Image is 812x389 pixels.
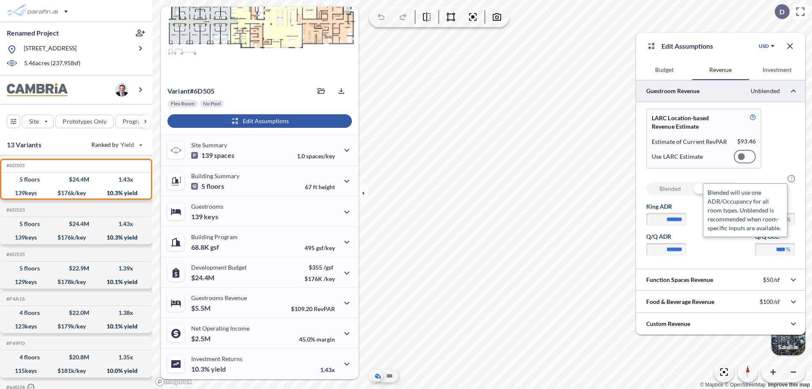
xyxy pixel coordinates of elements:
[191,294,247,301] p: Guestrooms Revenue
[724,382,765,388] a: OpenStreetMap
[318,183,335,190] span: height
[646,182,694,195] div: Blended
[5,251,25,257] h5: Click to copy the code
[646,232,686,241] label: Q/Q ADR
[206,182,224,190] span: floors
[700,382,723,388] a: Mapbox
[786,245,790,254] label: %
[167,87,190,95] span: Variant
[167,87,214,95] p: # 6d505
[320,366,335,373] p: 1.43x
[191,304,212,312] p: $5.5M
[191,273,216,282] p: $24.4M
[786,215,790,223] label: %
[211,365,226,373] span: yield
[759,43,769,50] div: USD
[316,244,335,251] span: gsf/key
[646,276,713,284] p: Function Spaces Revenue
[760,298,780,306] p: $100/sf
[652,138,727,146] p: Estimate of Current RevPAR
[29,117,39,126] p: Site
[55,115,114,128] button: Prototypes Only
[324,264,333,271] span: /gsf
[694,182,742,195] div: Unblended
[749,60,805,80] button: Investment
[646,320,690,328] p: Custom Revenue
[779,8,785,16] p: D
[313,183,317,190] span: ft
[771,321,805,355] button: Switcher ImageSatellite
[646,202,686,211] label: King ADR
[771,321,805,355] img: Switcher Image
[692,60,749,80] button: Revenue
[214,151,234,160] span: spaces
[191,325,250,332] p: Net Operating Income
[191,233,238,240] p: Building Program
[646,298,714,306] p: Food & Beverage Revenue
[22,115,54,128] button: Site
[306,152,335,160] span: spaces/key
[7,28,59,38] p: Renamed Project
[191,151,234,160] p: 139
[191,203,223,210] p: Guestrooms
[203,100,221,107] p: No Pool
[204,212,218,221] span: keys
[5,207,25,213] h5: Click to copy the code
[191,172,239,179] p: Building Summary
[763,276,780,284] p: $50/sf
[304,275,335,282] p: $176K
[85,138,148,152] button: Ranked by Yield
[316,336,335,343] span: margin
[5,163,25,168] h5: Click to copy the code
[324,275,335,282] span: /key
[661,41,713,51] p: Edit Assumptions
[123,117,146,126] p: Program
[115,115,161,128] button: Program
[7,83,68,97] img: BrandImage
[24,59,80,68] p: 5.46 acres ( 237,958 sf)
[636,60,692,80] button: Budget
[210,243,219,251] span: gsf
[191,182,224,190] p: 5
[291,305,335,312] p: $109.20
[191,264,247,271] p: Development Budget
[304,264,335,271] p: $355
[191,212,218,221] p: 139
[314,305,335,312] span: RevPAR
[708,189,781,232] span: Blended will use one ADR/Occupancy for all room types. Unblended is recommended when room-specifi...
[299,336,335,343] p: 45.0%
[191,355,242,362] p: Investment Returns
[7,140,41,150] p: 13 Variants
[121,141,134,149] span: Yield
[191,334,212,343] p: $2.5M
[652,153,703,160] p: Use LARC Estimate
[305,183,335,190] p: 67
[63,117,107,126] p: Prototypes Only
[191,141,227,149] p: Site Summary
[5,296,25,302] h5: Click to copy the code
[191,365,226,373] p: 10.3%
[297,152,335,160] p: 1.0
[167,114,352,128] button: Edit Assumptions
[778,344,798,350] p: Satellite
[304,244,335,251] p: 495
[737,138,756,146] p: $ 93.46
[652,114,730,131] p: LARC Location-based Revenue Estimate
[373,371,383,381] button: Aerial View
[191,243,219,251] p: 68.8K
[155,377,192,386] a: Mapbox homepage
[384,371,395,381] button: Site Plan
[768,382,810,388] a: Improve this map
[787,175,795,182] span: ?
[115,83,129,97] img: user logo
[24,44,77,55] p: [STREET_ADDRESS]
[5,340,25,346] h5: Click to copy the code
[171,100,195,107] p: Flex Room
